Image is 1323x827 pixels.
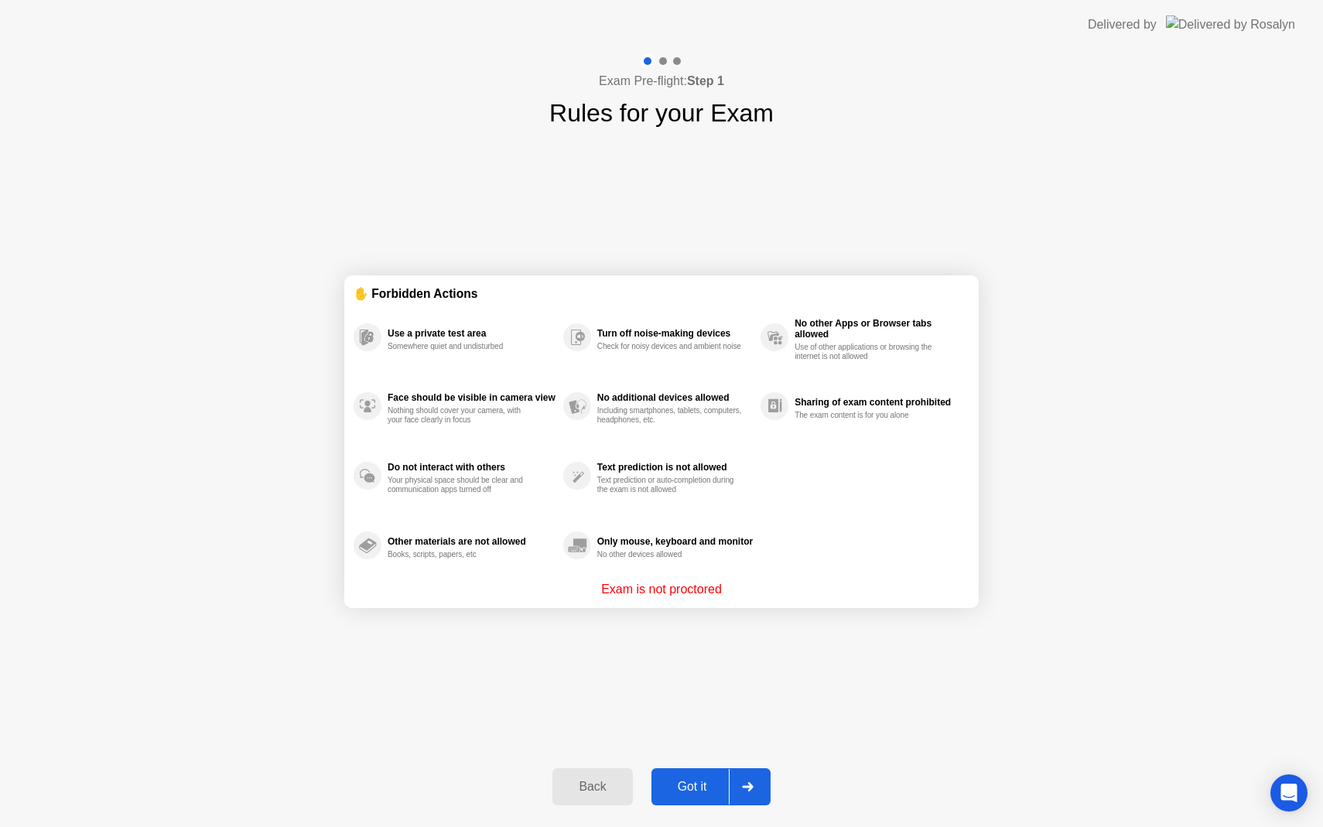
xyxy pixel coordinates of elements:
[795,397,962,408] div: Sharing of exam content prohibited
[795,318,962,340] div: No other Apps or Browser tabs allowed
[1270,774,1308,812] div: Open Intercom Messenger
[597,476,744,494] div: Text prediction or auto-completion during the exam is not allowed
[388,328,556,339] div: Use a private test area
[597,536,753,547] div: Only mouse, keyboard and monitor
[388,536,556,547] div: Other materials are not allowed
[1088,15,1157,34] div: Delivered by
[599,72,724,91] h4: Exam Pre-flight:
[656,780,729,794] div: Got it
[597,342,744,351] div: Check for noisy devices and ambient noise
[597,406,744,425] div: Including smartphones, tablets, computers, headphones, etc.
[687,74,724,87] b: Step 1
[388,406,534,425] div: Nothing should cover your camera, with your face clearly in focus
[552,768,632,805] button: Back
[388,342,534,351] div: Somewhere quiet and undisturbed
[388,550,534,559] div: Books, scripts, papers, etc
[597,392,753,403] div: No additional devices allowed
[549,94,774,132] h1: Rules for your Exam
[795,411,941,420] div: The exam content is for you alone
[601,580,722,599] p: Exam is not proctored
[1166,15,1295,33] img: Delivered by Rosalyn
[388,476,534,494] div: Your physical space should be clear and communication apps turned off
[597,462,753,473] div: Text prediction is not allowed
[795,343,941,361] div: Use of other applications or browsing the internet is not allowed
[597,328,753,339] div: Turn off noise-making devices
[651,768,771,805] button: Got it
[388,392,556,403] div: Face should be visible in camera view
[597,550,744,559] div: No other devices allowed
[354,285,969,302] div: ✋ Forbidden Actions
[388,462,556,473] div: Do not interact with others
[557,780,627,794] div: Back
